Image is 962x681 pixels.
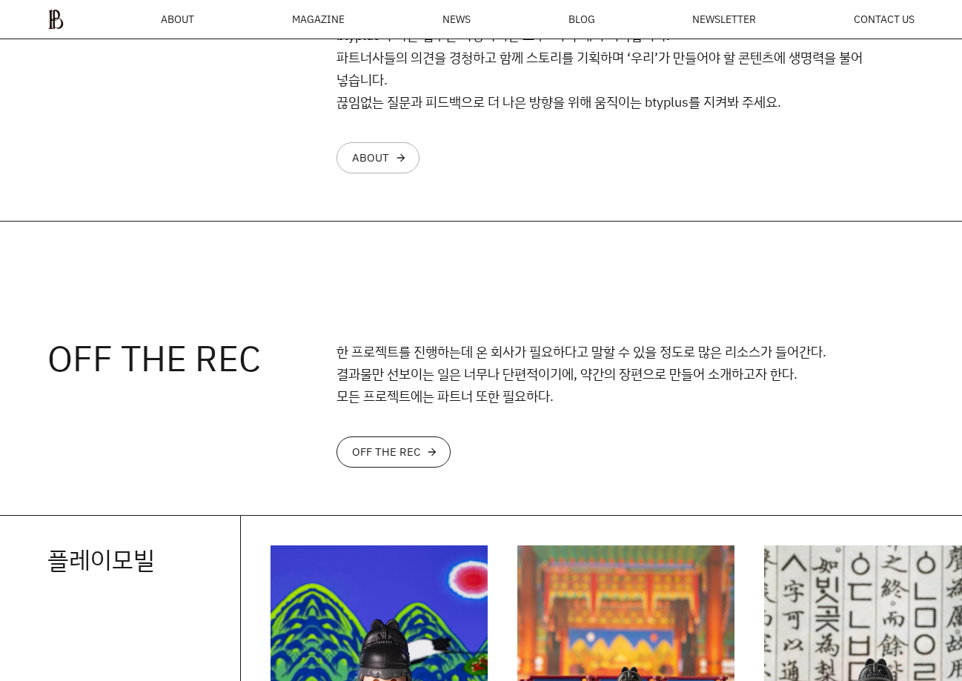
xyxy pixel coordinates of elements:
[161,14,194,24] a: ABOUT
[854,14,915,24] a: CONTACT US
[692,14,756,24] a: NEWSLETTER
[426,446,438,458] div: arrow_forward
[442,14,471,24] a: NEWS
[292,14,345,24] div: MAGAZINE
[336,436,451,468] a: OFF THE RECarrow_forward
[47,340,336,376] h3: OFF THE REC
[336,24,915,113] p: btyplus가 하는 업무는 다양하지만 모두 ‘기획’에서 시작합니다. 파트너사들의 의견을 경청하고 함께 스토리를 기획하며 ‘우리’가 만들어야 할 콘텐츠에 생명력을 불어 넣습니...
[568,14,595,24] a: BLOG
[352,446,420,458] div: OFF THE REC
[47,9,64,30] img: ba379d5522eb3.png
[47,544,155,575] a: 플레이모빌
[336,340,915,407] p: 한 프로젝트를 진행하는데 온 회사가 필요하다고 말할 수 있을 정도로 많은 리소스가 들어간다. 결과물만 선보이는 일은 너무나 단편적이기에, 약간의 장편으로 만들어 소개하고자 한...
[352,152,389,164] div: ABOUT
[395,152,407,164] div: arrow_forward
[336,142,419,173] a: ABOUTarrow_forward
